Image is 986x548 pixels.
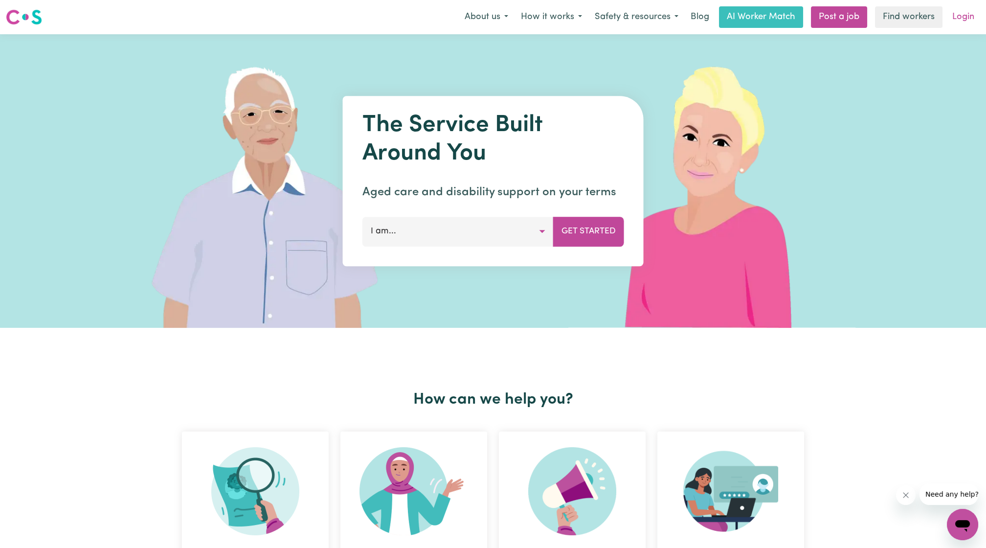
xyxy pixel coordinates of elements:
[6,8,42,26] img: Careseekers logo
[947,509,978,540] iframe: Button to launch messaging window
[6,7,59,15] span: Need any help?
[875,6,942,28] a: Find workers
[588,7,685,27] button: Safety & resources
[515,7,588,27] button: How it works
[683,447,778,535] img: Provider
[719,6,803,28] a: AI Worker Match
[359,447,468,535] img: Become Worker
[553,217,624,246] button: Get Started
[176,390,810,409] h2: How can we help you?
[362,183,624,201] p: Aged care and disability support on your terms
[211,447,299,535] img: Search
[528,447,616,535] img: Refer
[6,6,42,28] a: Careseekers logo
[685,6,715,28] a: Blog
[811,6,867,28] a: Post a job
[458,7,515,27] button: About us
[896,485,916,505] iframe: Close message
[362,112,624,168] h1: The Service Built Around You
[362,217,554,246] button: I am...
[919,483,978,505] iframe: Message from company
[946,6,980,28] a: Login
